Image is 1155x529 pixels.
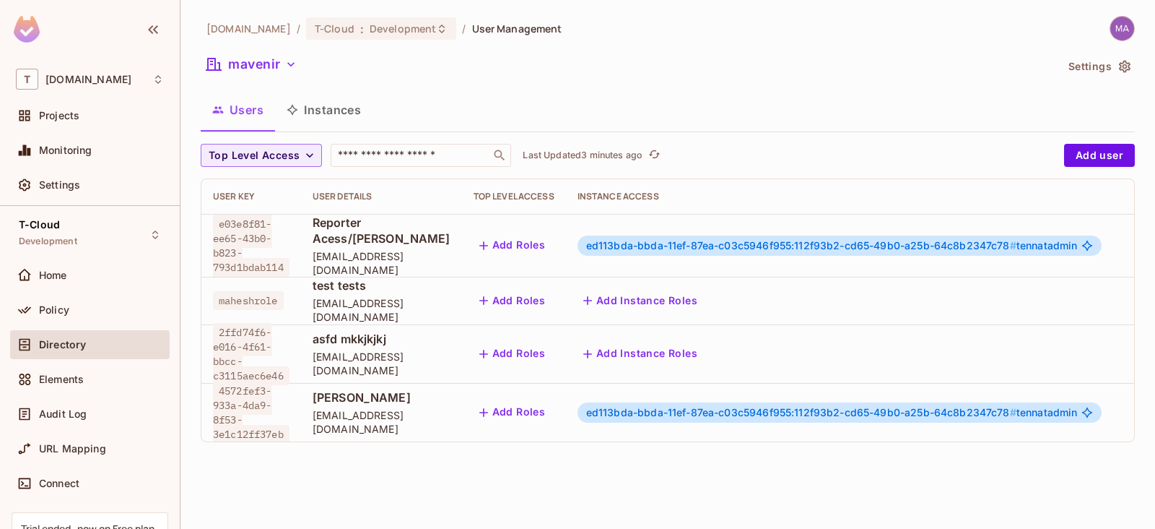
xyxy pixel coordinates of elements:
button: Instances [275,92,372,128]
span: Reporter Acess/[PERSON_NAME] [313,215,450,246]
button: Add Instance Roles [577,343,703,366]
span: ed113bda-bbda-11ef-87ea-c03c5946f955:112f93b2-cd65-49b0-a25b-64c8b2347c78 [586,239,1016,251]
span: Directory [39,339,86,350]
span: Policy [39,304,69,316]
div: Top Level Access [474,191,554,202]
img: SReyMgAAAABJRU5ErkJggg== [14,16,40,43]
button: Settings [1063,55,1135,78]
span: Home [39,270,67,281]
button: Top Level Access [201,144,322,167]
span: Click to refresh data [642,147,663,164]
span: asfd mkkjkjkj [313,331,450,347]
span: Projects [39,110,79,121]
button: Add Roles [474,289,552,312]
span: e03e8f81-ee65-43b0-b823-793d1bdab114 [213,215,289,277]
span: ed113bda-bbda-11ef-87ea-c03c5946f955:112f93b2-cd65-49b0-a25b-64c8b2347c78 [586,406,1016,418]
span: User Management [472,22,562,35]
span: [EMAIL_ADDRESS][DOMAIN_NAME] [313,249,450,277]
span: Connect [39,478,79,489]
span: Audit Log [39,408,87,420]
span: [EMAIL_ADDRESS][DOMAIN_NAME] [313,408,450,436]
span: refresh [648,148,661,163]
li: / [297,22,300,35]
span: Settings [39,179,80,191]
span: maheshrole [213,291,284,310]
img: maheshbabu.samsani1@t-mobile.com [1110,17,1134,40]
span: Elements [39,374,84,385]
span: [EMAIL_ADDRESS][DOMAIN_NAME] [313,350,450,377]
span: Workspace: t-mobile.com [45,74,131,85]
span: [PERSON_NAME] [313,390,450,405]
button: Add Roles [474,234,552,257]
span: tennatadmin [586,407,1078,418]
span: the active workspace [206,22,291,35]
button: Add user [1064,144,1135,167]
span: tennatadmin [586,240,1078,251]
span: # [1010,406,1016,418]
span: 2ffd74f6-e016-4f61-bbcc-c3115aec6e46 [213,323,289,385]
button: Add Instance Roles [577,289,703,312]
button: mavenir [201,53,302,76]
span: : [359,23,365,35]
span: T-Cloud [19,219,60,231]
button: refresh [645,147,663,164]
span: test tests [313,278,450,293]
span: T [16,69,38,90]
div: User Key [213,191,289,202]
span: T-Cloud [315,22,354,35]
li: / [462,22,466,35]
span: Top Level Access [209,147,300,165]
button: Users [201,92,275,128]
button: Add Roles [474,401,552,424]
div: User Details [313,191,450,202]
span: Monitoring [39,145,92,156]
span: # [1010,239,1016,251]
span: Development [19,236,77,247]
span: Development [370,22,436,35]
span: 4572fef3-933a-4da9-8f53-3e1c12ff37eb [213,382,289,444]
span: [EMAIL_ADDRESS][DOMAIN_NAME] [313,296,450,324]
button: Add Roles [474,343,552,366]
div: Instance Access [577,191,1102,202]
span: URL Mapping [39,443,106,455]
p: Last Updated 3 minutes ago [523,150,642,161]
